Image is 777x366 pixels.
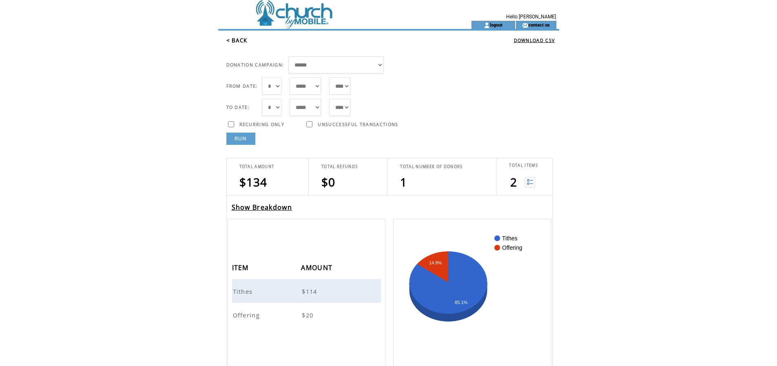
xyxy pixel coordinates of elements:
[400,164,463,169] span: TOTAL NUMBER OF DONORS
[502,244,522,251] text: Offering
[233,311,262,319] span: Offering
[502,235,518,242] text: Tithes
[525,177,535,187] img: View list
[522,22,528,29] img: contact_us_icon.gif
[232,203,292,212] a: Show Breakdown
[226,62,284,68] span: DONATION CAMPAIGN:
[510,174,517,190] span: 2
[302,311,315,319] span: $20
[232,261,251,276] span: ITEM
[239,122,285,127] span: RECURRING ONLY
[484,22,490,29] img: account_icon.gif
[490,22,503,27] a: logout
[302,287,319,295] span: $114
[301,261,334,276] span: AMOUNT
[233,311,262,318] a: Offering
[301,265,334,270] a: AMOUNT
[233,287,255,295] span: Tithes
[455,300,468,305] text: 85.1%
[239,174,268,190] span: $134
[239,164,274,169] span: TOTAL AMOUNT
[226,83,258,89] span: FROM DATE:
[226,37,248,44] a: < BACK
[506,14,556,20] span: Hello [PERSON_NAME]
[321,174,336,190] span: $0
[429,260,442,265] text: 14.9%
[321,164,358,169] span: TOTAL REFUNDS
[232,265,251,270] a: ITEM
[400,174,407,190] span: 1
[233,287,255,294] a: Tithes
[318,122,398,127] span: UNSUCCESSFUL TRANSACTIONS
[226,104,250,110] span: TO DATE:
[226,133,255,145] a: RUN
[509,163,538,168] span: TOTAL ITEMS
[406,231,538,354] svg: A chart.
[528,22,550,27] a: contact us
[514,38,555,43] a: DOWNLOAD CSV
